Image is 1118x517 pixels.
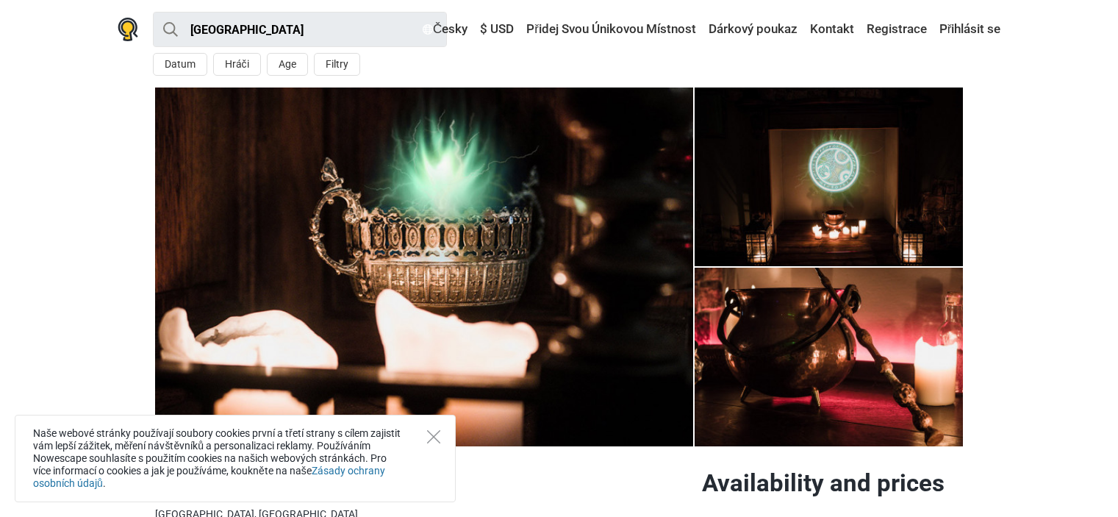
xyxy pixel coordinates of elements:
h2: Availability and prices [702,468,964,498]
a: Kontakt [806,16,858,43]
a: Kámen Mudrců photo 4 [695,268,964,446]
a: Dárkový poukaz [705,16,801,43]
a: Zásady ochrany osobních údajů [33,465,385,489]
input: try “London” [153,12,447,47]
img: Nowescape logo [118,18,138,41]
img: Kámen Mudrců photo 13 [155,88,693,446]
a: Kámen Mudrců photo 3 [695,88,964,266]
button: Age [267,53,308,76]
button: Close [427,430,440,443]
button: Datum [153,53,207,76]
a: Přidej Svou Únikovou Místnost [523,16,700,43]
button: Hráči [213,53,261,76]
img: Česky [423,24,433,35]
a: $ USD [476,16,517,43]
a: Česky [419,16,471,43]
a: Přihlásit se [936,16,1001,43]
a: Registrace [863,16,931,43]
img: Kámen Mudrců photo 5 [695,268,964,446]
button: Filtry [314,53,360,76]
img: Kámen Mudrců photo 4 [695,88,964,266]
a: Kámen Mudrců photo 12 [155,88,693,446]
div: Naše webové stránky používají soubory cookies první a třetí strany s cílem zajistit vám lepší záž... [15,415,456,502]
